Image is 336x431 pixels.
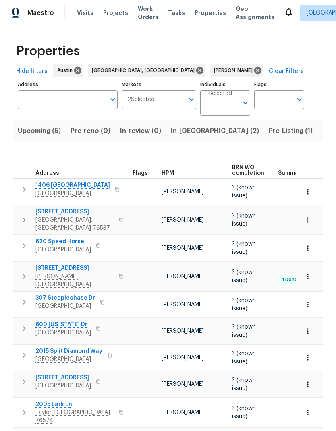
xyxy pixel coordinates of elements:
[107,94,118,105] button: Open
[162,328,204,334] span: [PERSON_NAME]
[162,245,204,251] span: [PERSON_NAME]
[232,324,256,338] span: ? (known issue)
[278,170,304,176] span: Summary
[18,82,118,87] label: Address
[171,125,259,137] span: In-[GEOGRAPHIC_DATA] (2)
[214,66,256,75] span: [PERSON_NAME]
[162,217,204,223] span: [PERSON_NAME]
[254,82,304,87] label: Flags
[138,5,158,21] span: Work Orders
[133,170,148,176] span: Flags
[122,82,197,87] label: Markets
[162,302,204,307] span: [PERSON_NAME]
[57,66,76,75] span: Austin
[200,82,250,87] label: Individuals
[127,96,155,103] span: 2 Selected
[120,125,161,137] span: In-review (0)
[186,94,197,105] button: Open
[168,10,185,16] span: Tasks
[206,90,232,97] span: 1 Selected
[232,241,256,255] span: ? (known issue)
[77,9,93,17] span: Visits
[232,377,256,391] span: ? (known issue)
[232,351,256,365] span: ? (known issue)
[265,64,307,79] button: Clear Filters
[162,170,174,176] span: HPM
[53,64,83,77] div: Austin
[232,165,264,176] span: BRN WO completion
[162,274,204,279] span: [PERSON_NAME]
[279,276,301,283] span: 1 Done
[269,66,304,77] span: Clear Filters
[27,9,54,17] span: Maestro
[232,213,256,227] span: ? (known issue)
[232,185,256,199] span: ? (known issue)
[269,125,313,137] span: Pre-Listing (1)
[16,66,48,77] span: Hide filters
[232,298,256,311] span: ? (known issue)
[162,355,204,361] span: [PERSON_NAME]
[210,64,263,77] div: [PERSON_NAME]
[236,5,274,21] span: Geo Assignments
[71,125,110,137] span: Pre-reno (0)
[103,9,128,17] span: Projects
[88,64,205,77] div: [GEOGRAPHIC_DATA], [GEOGRAPHIC_DATA]
[232,406,256,419] span: ? (known issue)
[13,64,51,79] button: Hide filters
[18,125,61,137] span: Upcoming (5)
[294,94,305,105] button: Open
[162,410,204,415] span: [PERSON_NAME]
[240,97,251,108] button: Open
[195,9,226,17] span: Properties
[162,189,204,195] span: [PERSON_NAME]
[232,269,256,283] span: ? (known issue)
[35,170,59,176] span: Address
[16,47,80,55] span: Properties
[162,381,204,387] span: [PERSON_NAME]
[92,66,198,75] span: [GEOGRAPHIC_DATA], [GEOGRAPHIC_DATA]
